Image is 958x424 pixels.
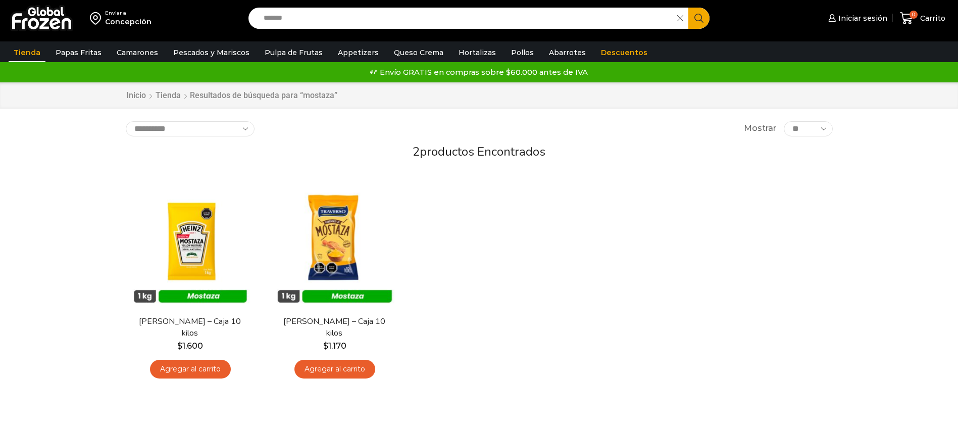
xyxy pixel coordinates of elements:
a: Pulpa de Frutas [260,43,328,62]
a: Agregar al carrito: “Mostaza Traverso - Caja 10 kilos” [294,360,375,379]
a: Hortalizas [453,43,501,62]
a: Appetizers [333,43,384,62]
a: Tienda [155,90,181,102]
a: 0 Carrito [897,7,948,30]
a: Descuentos [596,43,652,62]
span: Iniciar sesión [836,13,887,23]
a: Queso Crema [389,43,448,62]
select: Pedido de la tienda [126,121,255,136]
h1: Resultados de búsqueda para “mostaza” [190,90,337,100]
span: $ [323,341,328,351]
a: Tienda [9,43,45,62]
a: Agregar al carrito: “Mostaza Heinz - Caja 10 kilos” [150,360,231,379]
bdi: 1.170 [323,341,346,351]
div: Concepción [105,17,152,27]
a: Iniciar sesión [826,8,887,28]
img: address-field-icon.svg [90,10,105,27]
a: Pollos [506,43,539,62]
span: 2 [413,144,420,160]
a: Camarones [112,43,163,62]
a: [PERSON_NAME] – Caja 10 kilos [276,316,392,339]
div: Enviar a [105,10,152,17]
nav: Breadcrumb [126,90,337,102]
span: 0 [910,11,918,19]
a: Abarrotes [544,43,591,62]
button: Search button [688,8,710,29]
a: Papas Fritas [51,43,107,62]
a: [PERSON_NAME] – Caja 10 kilos [132,316,248,339]
span: productos encontrados [420,144,545,160]
span: Mostrar [744,123,776,134]
bdi: 1.600 [177,341,203,351]
span: Carrito [918,13,945,23]
a: Pescados y Mariscos [168,43,255,62]
a: Inicio [126,90,146,102]
span: $ [177,341,182,351]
